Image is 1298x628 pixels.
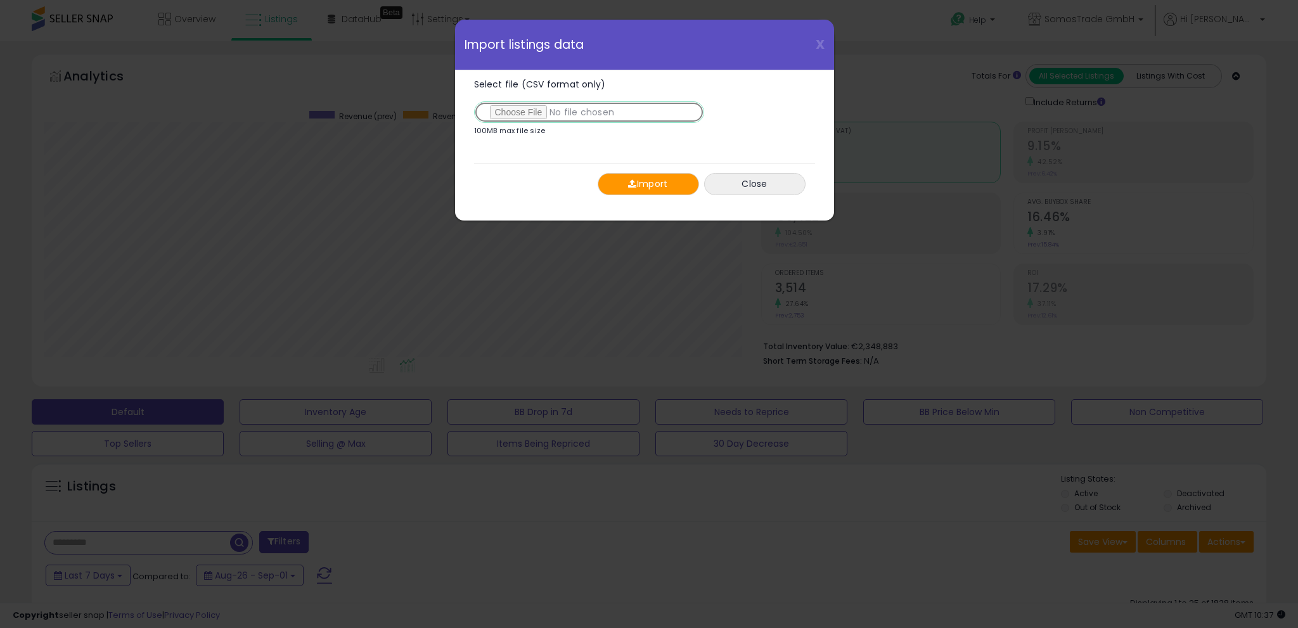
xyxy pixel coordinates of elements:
span: X [816,35,825,53]
span: Import listings data [465,39,584,51]
button: Close [704,173,806,195]
button: Import [598,173,699,195]
p: 100MB max file size [474,127,546,134]
span: Select file (CSV format only) [474,78,606,91]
